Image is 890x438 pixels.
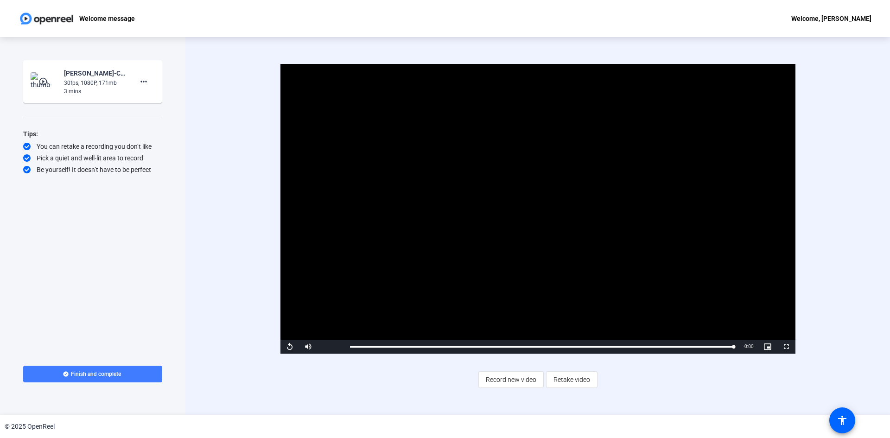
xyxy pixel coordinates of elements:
button: Retake video [546,371,598,388]
div: 30fps, 1080P, 171mb [64,79,126,87]
span: - [743,344,744,349]
p: Welcome message [79,13,135,24]
mat-icon: play_circle_outline [38,77,50,86]
span: 0:00 [744,344,753,349]
div: Welcome, [PERSON_NAME] [791,13,871,24]
div: Progress Bar [350,346,734,348]
div: Tips: [23,128,162,140]
button: Record new video [478,371,544,388]
div: Be yourself! It doesn’t have to be perfect [23,165,162,174]
button: Picture-in-Picture [758,340,777,354]
div: © 2025 OpenReel [5,422,55,432]
button: Finish and complete [23,366,162,382]
span: Record new video [486,371,536,388]
div: 3 mins [64,87,126,95]
button: Fullscreen [777,340,795,354]
span: Finish and complete [71,370,121,378]
img: OpenReel logo [19,9,75,28]
mat-icon: more_horiz [138,76,149,87]
button: Mute [299,340,318,354]
button: Replay [280,340,299,354]
div: Video Player [280,64,795,354]
mat-icon: accessibility [837,415,848,426]
div: [PERSON_NAME]-Chinese Thoracic Society-Welcome message-1755858648236-webcam [64,68,126,79]
img: thumb-nail [31,72,58,91]
div: Pick a quiet and well-lit area to record [23,153,162,163]
span: Retake video [553,371,590,388]
div: You can retake a recording you don’t like [23,142,162,151]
